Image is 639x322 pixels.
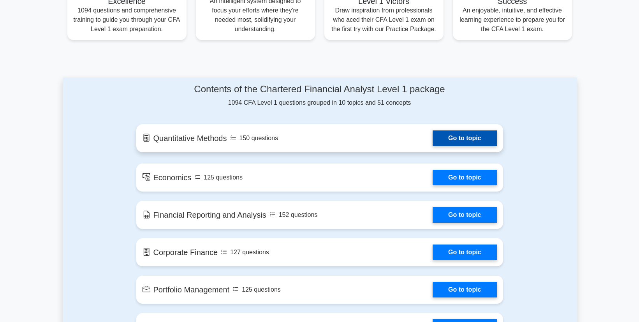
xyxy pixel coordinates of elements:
[433,130,496,146] a: Go to topic
[433,170,496,185] a: Go to topic
[136,84,503,95] h4: Contents of the Chartered Financial Analyst Level 1 package
[433,245,496,260] a: Go to topic
[136,84,503,107] div: 1094 CFA Level 1 questions grouped in 10 topics and 51 concepts
[459,6,566,34] p: An enjoyable, intuitive, and effective learning experience to prepare you for the CFA Level 1 exam.
[331,6,437,34] p: Draw inspiration from professionals who aced their CFA Level 1 exam on the first try with our Pra...
[74,6,180,34] p: 1094 questions and comprehensive training to guide you through your CFA Level 1 exam preparation.
[433,282,496,297] a: Go to topic
[433,207,496,223] a: Go to topic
